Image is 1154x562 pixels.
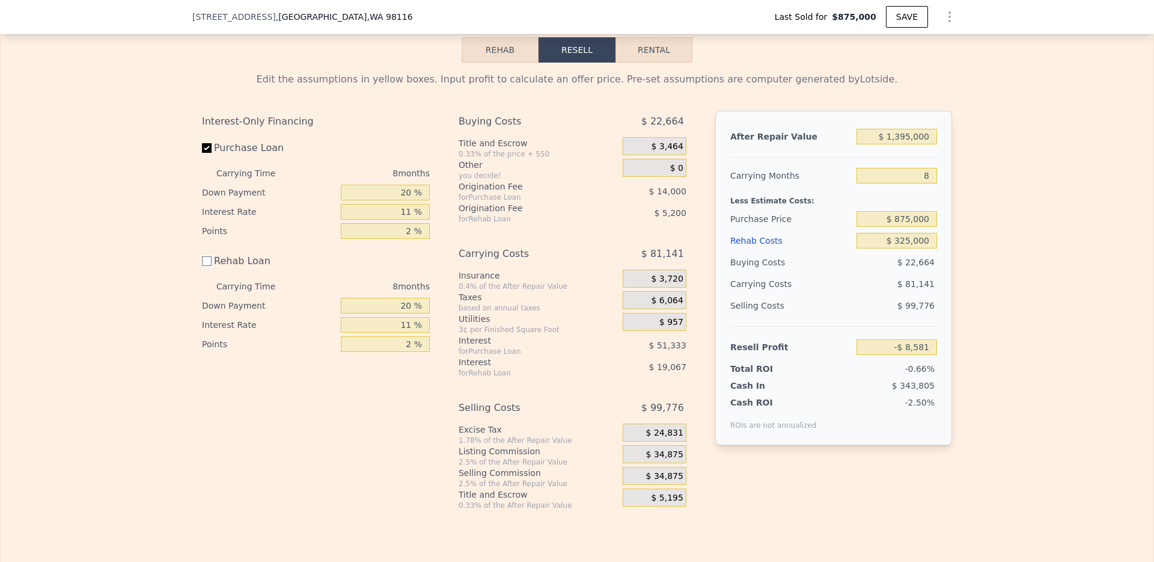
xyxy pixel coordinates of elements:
[646,471,683,482] span: $ 34,875
[459,137,618,149] div: Title and Escrow
[730,208,852,230] div: Purchase Price
[651,295,683,306] span: $ 6,064
[459,467,618,479] div: Selling Commission
[730,295,852,317] div: Selling Costs
[216,277,295,296] div: Carrying Time
[202,250,336,272] label: Rehab Loan
[654,208,686,218] span: $ 5,200
[202,256,212,266] input: Rehab Loan
[459,111,593,132] div: Buying Costs
[459,397,593,419] div: Selling Costs
[202,111,430,132] div: Interest-Only Financing
[730,409,817,430] div: ROIs are not annualized
[459,347,593,356] div: for Purchase Loan
[459,171,618,181] div: you decide!
[459,181,593,193] div: Origination Fee
[730,336,852,358] div: Resell Profit
[367,12,412,22] span: , WA 98116
[651,141,683,152] span: $ 3,464
[202,202,336,221] div: Interest Rate
[202,296,336,315] div: Down Payment
[459,270,618,282] div: Insurance
[459,457,618,467] div: 2.5% of the After Repair Value
[459,335,593,347] div: Interest
[459,313,618,325] div: Utilities
[459,159,618,171] div: Other
[202,315,336,335] div: Interest Rate
[459,424,618,436] div: Excise Tax
[897,301,935,310] span: $ 99,776
[646,449,683,460] span: $ 34,875
[459,202,593,214] div: Origination Fee
[649,187,686,196] span: $ 14,000
[459,368,593,378] div: for Rehab Loan
[730,187,937,208] div: Less Estimate Costs:
[299,277,430,296] div: 8 months
[659,317,683,328] span: $ 957
[202,335,336,354] div: Points
[646,428,683,439] span: $ 24,831
[905,398,935,407] span: -2.50%
[459,193,593,202] div: for Purchase Loan
[459,489,618,501] div: Title and Escrow
[641,111,684,132] span: $ 22,664
[299,164,430,183] div: 8 months
[216,164,295,183] div: Carrying Time
[886,6,928,28] button: SAVE
[459,436,618,445] div: 1.78% of the After Repair Value
[459,291,618,303] div: Taxes
[730,397,817,409] div: Cash ROI
[462,37,539,63] button: Rehab
[730,126,852,147] div: After Repair Value
[615,37,692,63] button: Rental
[730,252,852,273] div: Buying Costs
[202,183,336,202] div: Down Payment
[651,274,683,285] span: $ 3,720
[459,501,618,510] div: 0.33% of the After Repair Value
[641,397,684,419] span: $ 99,776
[192,11,276,23] span: [STREET_ADDRESS]
[459,356,593,368] div: Interest
[670,163,683,174] span: $ 0
[459,243,593,265] div: Carrying Costs
[459,149,618,159] div: 0.33% of the price + 550
[897,279,935,289] span: $ 81,141
[539,37,615,63] button: Resell
[202,72,952,87] div: Edit the assumptions in yellow boxes. Input profit to calculate an offer price. Pre-set assumptio...
[459,303,618,313] div: based on annual taxes
[649,362,686,372] span: $ 19,067
[730,380,805,392] div: Cash In
[730,165,852,187] div: Carrying Months
[641,243,684,265] span: $ 81,141
[938,5,962,29] button: Show Options
[730,230,852,252] div: Rehab Costs
[897,258,935,267] span: $ 22,664
[775,11,832,23] span: Last Sold for
[202,137,336,159] label: Purchase Loan
[649,341,686,350] span: $ 51,333
[459,445,618,457] div: Listing Commission
[276,11,413,23] span: , [GEOGRAPHIC_DATA]
[459,325,618,335] div: 3¢ per Finished Square Foot
[202,221,336,241] div: Points
[730,273,805,295] div: Carrying Costs
[892,381,935,391] span: $ 343,805
[459,214,593,224] div: for Rehab Loan
[651,493,683,504] span: $ 5,195
[459,282,618,291] div: 0.4% of the After Repair Value
[832,11,876,23] span: $875,000
[202,143,212,153] input: Purchase Loan
[730,363,805,375] div: Total ROI
[905,364,935,374] span: -0.66%
[459,479,618,489] div: 2.5% of the After Repair Value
